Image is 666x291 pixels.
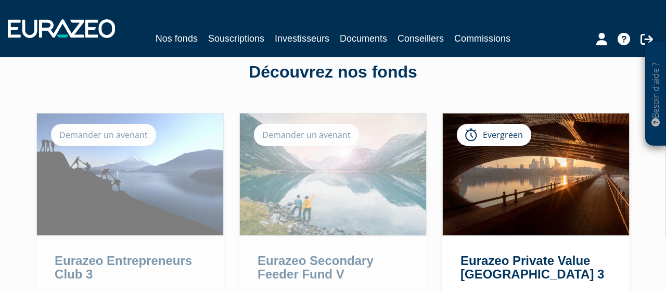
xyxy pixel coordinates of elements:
a: Eurazeo Entrepreneurs Club 3 [55,254,192,281]
a: Eurazeo Secondary Feeder Fund V [258,254,374,281]
div: Demander un avenant [51,124,156,146]
div: Evergreen [457,124,531,146]
a: Conseillers [398,31,444,46]
a: Documents [340,31,387,46]
a: Eurazeo Private Value [GEOGRAPHIC_DATA] 3 [460,254,604,281]
img: 1732889491-logotype_eurazeo_blanc_rvb.png [8,19,115,38]
div: Découvrez nos fonds [36,60,630,84]
a: Nos fonds [156,31,198,47]
a: Souscriptions [208,31,264,46]
a: Commissions [454,31,510,46]
div: Demander un avenant [254,124,359,146]
img: Eurazeo Entrepreneurs Club 3 [37,113,223,235]
img: Eurazeo Secondary Feeder Fund V [240,113,426,235]
a: Investisseurs [275,31,329,46]
p: Besoin d'aide ? [650,47,662,141]
img: Eurazeo Private Value Europe 3 [443,113,629,235]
